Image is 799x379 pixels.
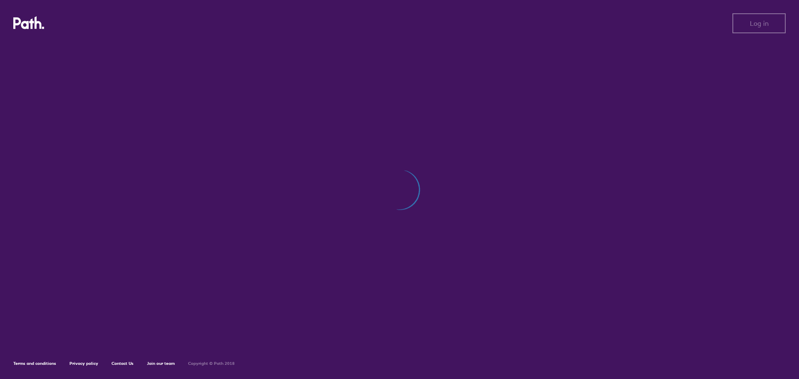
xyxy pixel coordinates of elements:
[732,13,786,33] button: Log in
[147,361,175,366] a: Join our team
[188,361,235,366] h6: Copyright © Path 2018
[69,361,98,366] a: Privacy policy
[112,361,134,366] a: Contact Us
[750,20,769,27] span: Log in
[13,361,56,366] a: Terms and conditions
